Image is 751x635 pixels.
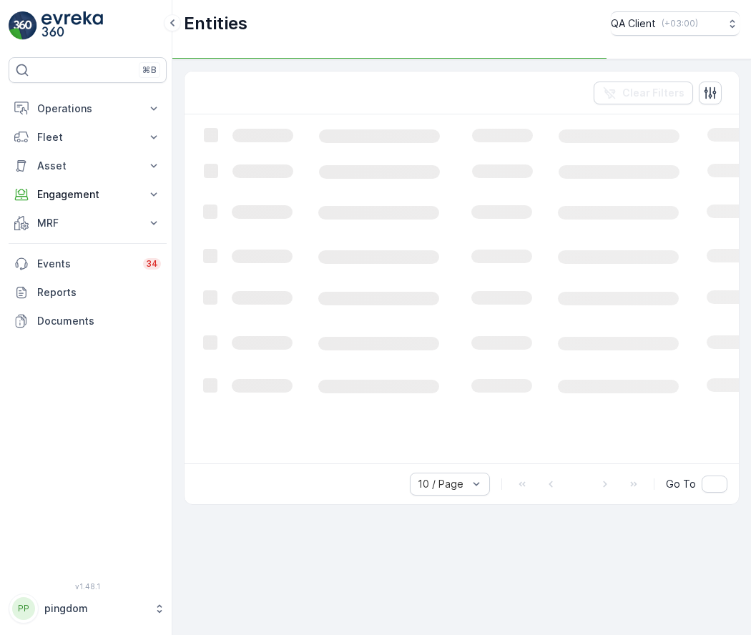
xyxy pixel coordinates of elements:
[9,594,167,624] button: PPpingdom
[146,258,158,270] p: 34
[9,11,37,40] img: logo
[594,82,693,104] button: Clear Filters
[41,11,103,40] img: logo_light-DOdMpM7g.png
[9,123,167,152] button: Fleet
[9,152,167,180] button: Asset
[184,12,247,35] p: Entities
[611,16,656,31] p: QA Client
[37,187,138,202] p: Engagement
[9,180,167,209] button: Engagement
[9,307,167,335] a: Documents
[9,250,167,278] a: Events34
[9,209,167,237] button: MRF
[142,64,157,76] p: ⌘B
[9,582,167,591] span: v 1.48.1
[37,285,161,300] p: Reports
[37,314,161,328] p: Documents
[37,130,138,144] p: Fleet
[37,257,134,271] p: Events
[12,597,35,620] div: PP
[611,11,740,36] button: QA Client(+03:00)
[9,278,167,307] a: Reports
[622,86,684,100] p: Clear Filters
[37,102,138,116] p: Operations
[44,601,147,616] p: pingdom
[9,94,167,123] button: Operations
[662,18,698,29] p: ( +03:00 )
[37,216,138,230] p: MRF
[37,159,138,173] p: Asset
[666,477,696,491] span: Go To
